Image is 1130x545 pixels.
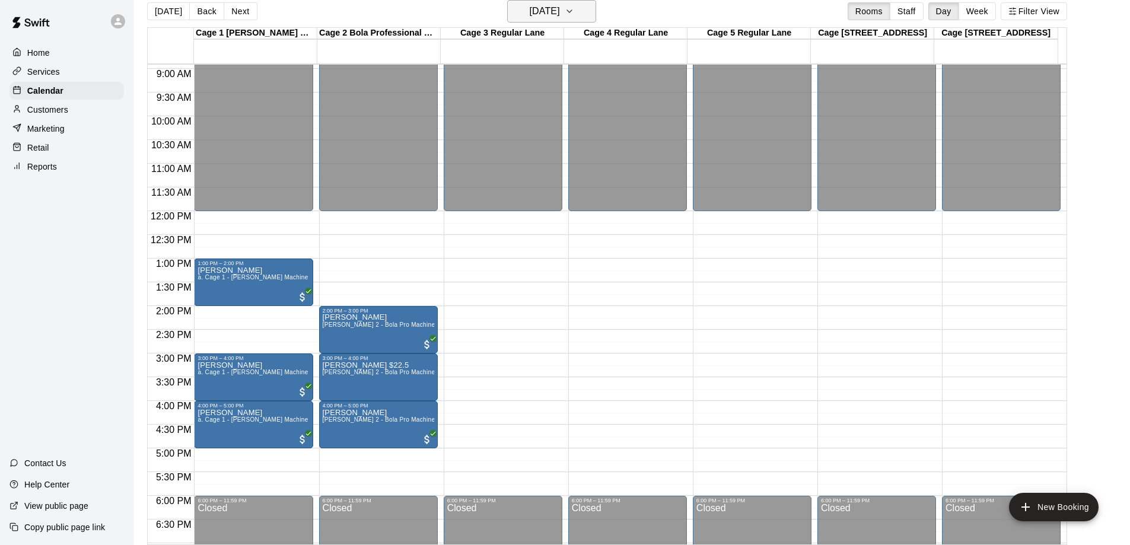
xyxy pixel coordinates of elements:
div: 1:00 PM – 2:00 PM [198,260,309,266]
a: Marketing [9,120,124,138]
div: Cage 3 Regular Lane [441,28,564,39]
span: 4:30 PM [153,425,195,435]
span: 3:00 PM [153,353,195,364]
span: 11:00 AM [148,164,195,174]
span: 4:00 PM [153,401,195,411]
div: 3:00 PM – 4:00 PM [198,355,309,361]
div: 4:00 PM – 5:00 PM [323,403,434,409]
a: Reports [9,158,124,176]
button: Staff [890,2,924,20]
p: Retail [27,142,49,154]
button: Filter View [1001,2,1067,20]
span: 10:00 AM [148,116,195,126]
span: [PERSON_NAME] 2 - Bola Pro Machine Lane [323,321,451,328]
span: 9:30 AM [154,93,195,103]
span: 1:00 PM [153,259,195,269]
p: Home [27,47,50,59]
div: 3:00 PM – 4:00 PM: Anthony Trollope $22.5 [319,353,438,401]
span: 12:30 PM [148,235,194,245]
div: 6:00 PM – 11:59 PM [696,498,808,503]
div: 4:00 PM – 5:00 PM: Stanley V J [194,401,313,448]
a: Services [9,63,124,81]
div: Cage 1 [PERSON_NAME] Machine [194,28,317,39]
div: Cage 5 Regular Lane [687,28,811,39]
span: All customers have paid [421,339,433,350]
div: 6:00 PM – 11:59 PM [323,498,434,503]
div: Cage [STREET_ADDRESS] [934,28,1058,39]
span: 2:00 PM [153,306,195,316]
div: 4:00 PM – 5:00 PM: Ahmad You [319,401,438,448]
span: All customers have paid [421,434,433,445]
div: 2:00 PM – 3:00 PM: Peter Prospere [319,306,438,353]
div: 3:00 PM – 4:00 PM: Shinja Singh [194,353,313,401]
span: All customers have paid [297,434,308,445]
a: Home [9,44,124,62]
button: Week [959,2,996,20]
span: 6:30 PM [153,519,195,530]
span: 9:00 AM [154,69,195,79]
a: Calendar [9,82,124,100]
p: Reports [27,161,57,173]
div: 2:00 PM – 3:00 PM [323,308,434,314]
span: 6:00 PM [153,496,195,506]
p: Calendar [27,85,63,97]
span: 5:30 PM [153,472,195,482]
p: View public page [24,500,88,512]
a: Customers [9,101,124,119]
p: Services [27,66,60,78]
span: All customers have paid [297,291,308,303]
p: Copy public page link [24,521,105,533]
p: Contact Us [24,457,66,469]
p: Help Center [24,479,69,490]
button: Day [928,2,959,20]
div: Cage [STREET_ADDRESS] [811,28,934,39]
span: [PERSON_NAME] 2 - Bola Pro Machine Lane [323,369,451,375]
button: Back [189,2,224,20]
span: [PERSON_NAME] 2 - Bola Pro Machine Lane [323,416,451,423]
div: 6:00 PM – 11:59 PM [572,498,683,503]
button: Next [224,2,257,20]
span: 3:30 PM [153,377,195,387]
div: 6:00 PM – 11:59 PM [198,498,309,503]
div: 6:00 PM – 11:59 PM [821,498,932,503]
span: a. Cage 1 - [PERSON_NAME] Machine [198,369,308,375]
span: 1:30 PM [153,282,195,292]
a: Retail [9,139,124,157]
span: a. Cage 1 - [PERSON_NAME] Machine [198,416,308,423]
span: 10:30 AM [148,140,195,150]
p: Customers [27,104,68,116]
button: Rooms [848,2,890,20]
div: 4:00 PM – 5:00 PM [198,403,309,409]
p: Marketing [27,123,65,135]
span: a. Cage 1 - [PERSON_NAME] Machine [198,274,308,281]
div: 1:00 PM – 2:00 PM: ALI KHAN [194,259,313,306]
div: Cage 2 Bola Professional Machine [317,28,441,39]
h6: [DATE] [530,3,560,20]
span: 5:00 PM [153,448,195,458]
span: 11:30 AM [148,187,195,197]
button: add [1009,493,1099,521]
span: All customers have paid [297,386,308,398]
button: [DATE] [147,2,190,20]
div: Cage 4 Regular Lane [564,28,687,39]
div: 3:00 PM – 4:00 PM [323,355,434,361]
span: 2:30 PM [153,330,195,340]
div: 6:00 PM – 11:59 PM [946,498,1057,503]
div: 6:00 PM – 11:59 PM [447,498,559,503]
span: 12:00 PM [148,211,194,221]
